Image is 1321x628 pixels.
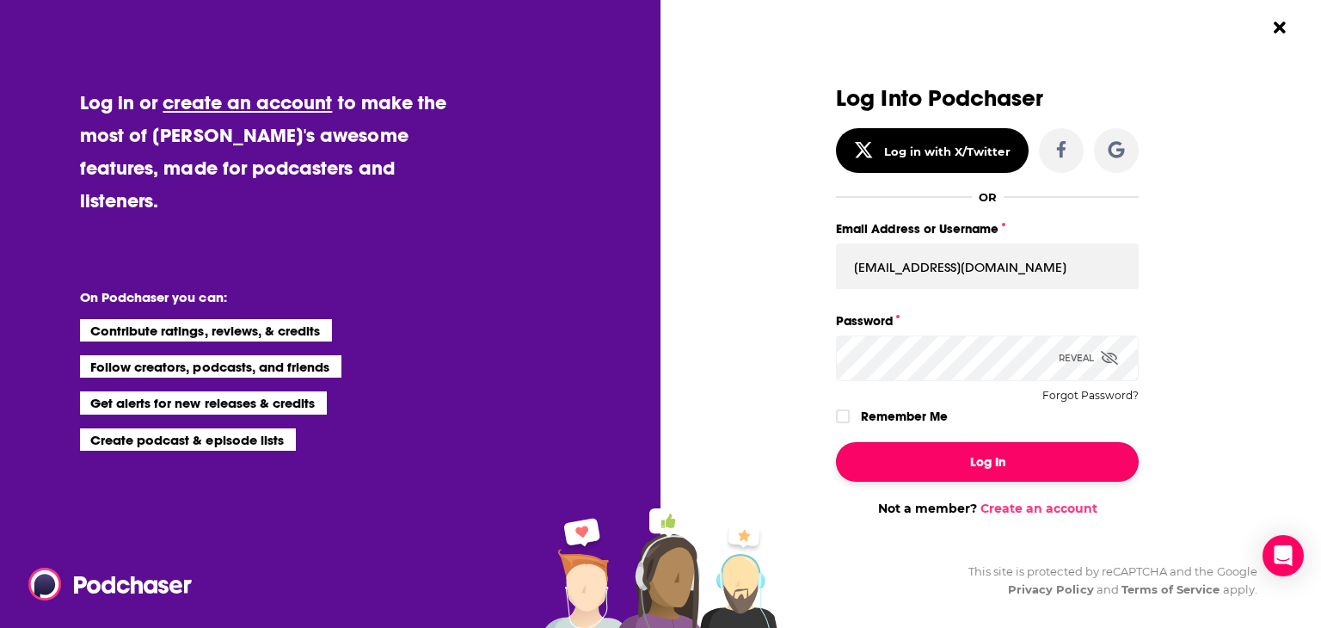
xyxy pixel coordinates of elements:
[836,86,1139,111] h3: Log Into Podchaser
[80,428,296,451] li: Create podcast & episode lists
[836,310,1139,332] label: Password
[955,563,1257,599] div: This site is protected by reCAPTCHA and the Google and apply.
[1042,390,1139,402] button: Forgot Password?
[80,319,333,342] li: Contribute ratings, reviews, & credits
[80,355,342,378] li: Follow creators, podcasts, and friends
[836,501,1139,516] div: Not a member?
[80,391,327,414] li: Get alerts for new releases & credits
[1059,336,1118,381] div: Reveal
[1008,582,1094,596] a: Privacy Policy
[836,243,1139,290] input: Email Address or Username
[861,405,948,428] label: Remember Me
[884,145,1011,158] div: Log in with X/Twitter
[979,190,997,204] div: OR
[836,218,1139,240] label: Email Address or Username
[836,128,1029,173] button: Log in with X/Twitter
[80,289,424,305] li: On Podchaser you can:
[1121,582,1220,596] a: Terms of Service
[1263,11,1296,44] button: Close Button
[28,568,194,600] img: Podchaser - Follow, Share and Rate Podcasts
[28,568,180,600] a: Podchaser - Follow, Share and Rate Podcasts
[1263,535,1304,576] div: Open Intercom Messenger
[836,442,1139,482] button: Log In
[980,501,1097,516] a: Create an account
[163,90,332,114] a: create an account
